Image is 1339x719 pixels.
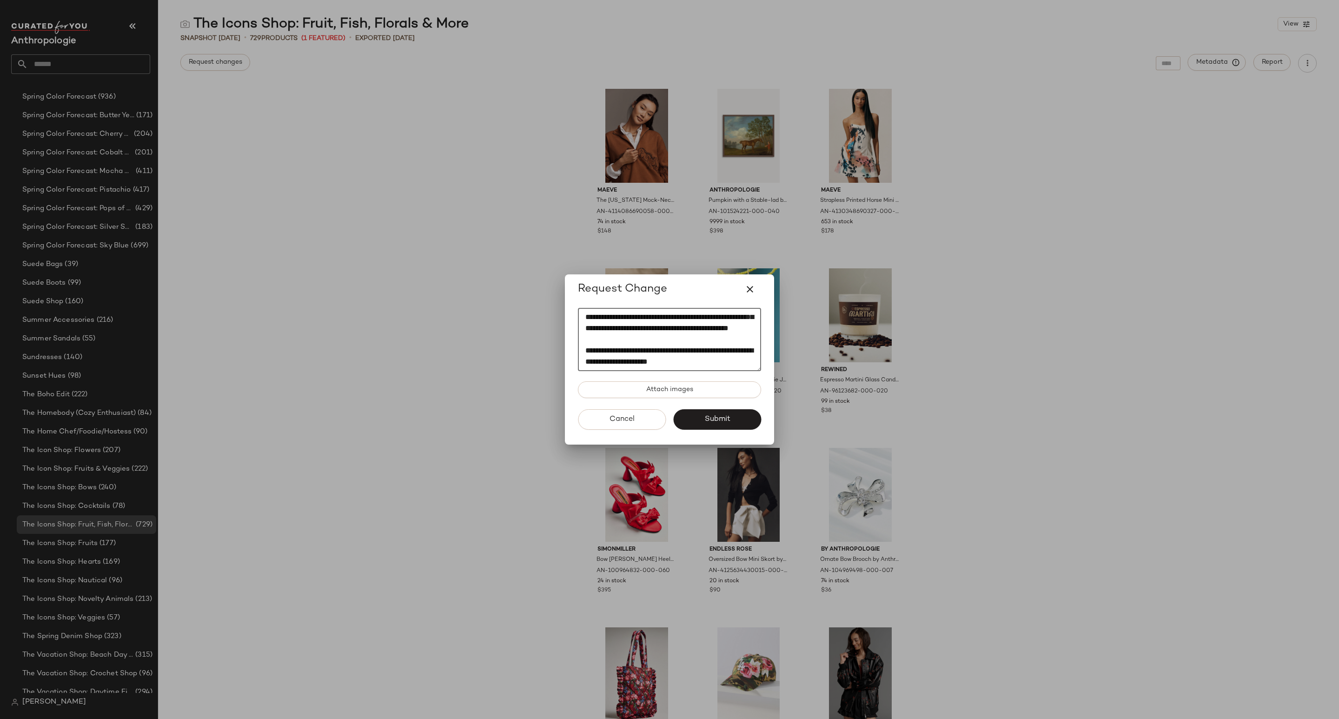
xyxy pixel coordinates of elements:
[578,282,667,297] span: Request Change
[578,409,666,430] button: Cancel
[578,381,761,398] button: Attach images
[704,415,730,424] span: Submit
[673,409,761,430] button: Submit
[646,386,693,393] span: Attach images
[609,415,635,424] span: Cancel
